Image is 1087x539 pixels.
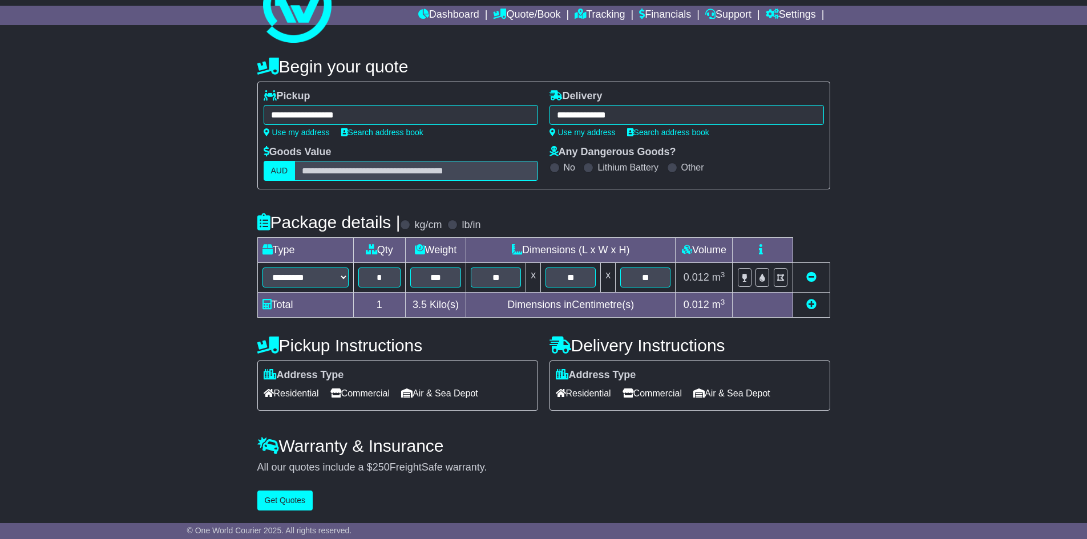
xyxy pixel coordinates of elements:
[418,6,479,25] a: Dashboard
[264,128,330,137] a: Use my address
[264,369,344,382] label: Address Type
[556,384,611,402] span: Residential
[549,128,616,137] a: Use my address
[405,293,466,318] td: Kilo(s)
[493,6,560,25] a: Quote/Book
[413,299,427,310] span: 3.5
[264,384,319,402] span: Residential
[693,384,770,402] span: Air & Sea Depot
[712,299,725,310] span: m
[353,293,405,318] td: 1
[373,461,390,473] span: 250
[526,263,541,293] td: x
[549,90,603,103] label: Delivery
[806,299,817,310] a: Add new item
[806,271,817,283] a: Remove this item
[601,263,616,293] td: x
[264,161,296,181] label: AUD
[414,219,442,232] label: kg/cm
[627,128,709,137] a: Search address book
[597,162,658,173] label: Lithium Battery
[405,238,466,263] td: Weight
[257,436,830,455] h4: Warranty & Insurance
[639,6,691,25] a: Financials
[721,270,725,279] sup: 3
[676,238,733,263] td: Volume
[684,271,709,283] span: 0.012
[564,162,575,173] label: No
[401,384,478,402] span: Air & Sea Depot
[466,238,676,263] td: Dimensions (L x W x H)
[257,213,401,232] h4: Package details |
[549,336,830,355] h4: Delivery Instructions
[466,293,676,318] td: Dimensions in Centimetre(s)
[712,271,725,283] span: m
[353,238,405,263] td: Qty
[257,491,313,510] button: Get Quotes
[264,146,332,159] label: Goods Value
[684,299,709,310] span: 0.012
[681,162,704,173] label: Other
[341,128,423,137] a: Search address book
[330,384,390,402] span: Commercial
[257,293,353,318] td: Total
[257,238,353,263] td: Type
[264,90,310,103] label: Pickup
[623,384,682,402] span: Commercial
[257,461,830,474] div: All our quotes include a $ FreightSafe warranty.
[187,526,352,535] span: © One World Courier 2025. All rights reserved.
[257,57,830,76] h4: Begin your quote
[575,6,625,25] a: Tracking
[462,219,480,232] label: lb/in
[257,336,538,355] h4: Pickup Instructions
[549,146,676,159] label: Any Dangerous Goods?
[766,6,816,25] a: Settings
[721,298,725,306] sup: 3
[705,6,751,25] a: Support
[556,369,636,382] label: Address Type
